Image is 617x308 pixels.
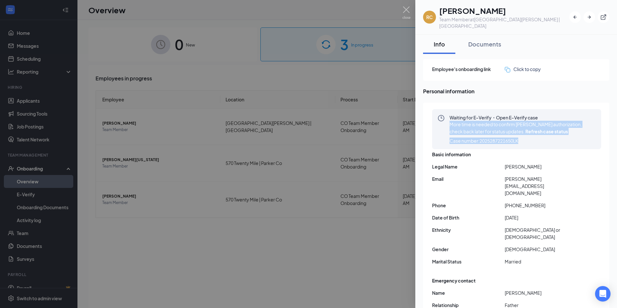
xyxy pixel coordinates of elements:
[432,277,476,284] span: Emergency contact
[505,258,577,265] span: Married
[430,40,449,48] div: Info
[439,5,569,16] h1: [PERSON_NAME]
[572,14,578,20] svg: ArrowLeftNew
[432,258,505,265] span: Marital Status
[505,163,577,170] span: [PERSON_NAME]
[450,121,582,134] span: More time is needed to confirm [PERSON_NAME] authorization, check back later for status updates.
[450,138,518,144] span: Case number: 2025287221650LK
[439,16,569,29] div: Team Member at [GEOGRAPHIC_DATA][PERSON_NAME] | [GEOGRAPHIC_DATA]
[583,11,595,23] button: ArrowRight
[505,214,577,221] span: [DATE]
[432,246,505,253] span: Gender
[598,11,609,23] button: ExternalLink
[423,87,609,95] span: Personal information
[505,246,577,253] span: [DEMOGRAPHIC_DATA]
[505,289,577,296] span: [PERSON_NAME]
[432,151,471,158] span: Basic information
[505,67,510,72] img: click-to-copy.71757273a98fde459dfc.svg
[525,128,568,134] span: Refresh case status
[432,66,505,73] span: Employee's onboarding link
[600,14,607,20] svg: ExternalLink
[586,14,592,20] svg: ArrowRight
[505,175,577,197] span: [PERSON_NAME][EMAIL_ADDRESS][DOMAIN_NAME]
[505,66,541,73] button: Click to copy
[505,226,577,241] span: [DEMOGRAPHIC_DATA] or [DEMOGRAPHIC_DATA]
[468,40,501,48] div: Documents
[426,14,433,20] div: RC
[450,114,596,121] span: Waiting for E-Verify・Open E-Verify case
[432,226,505,233] span: Ethnicity
[432,163,505,170] span: Legal Name
[432,289,505,296] span: Name
[569,11,581,23] button: ArrowLeftNew
[595,286,611,302] div: Open Intercom Messenger
[432,175,505,182] span: Email
[437,114,445,122] svg: Clock
[432,214,505,221] span: Date of Birth
[505,202,577,209] span: [PHONE_NUMBER]
[432,202,505,209] span: Phone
